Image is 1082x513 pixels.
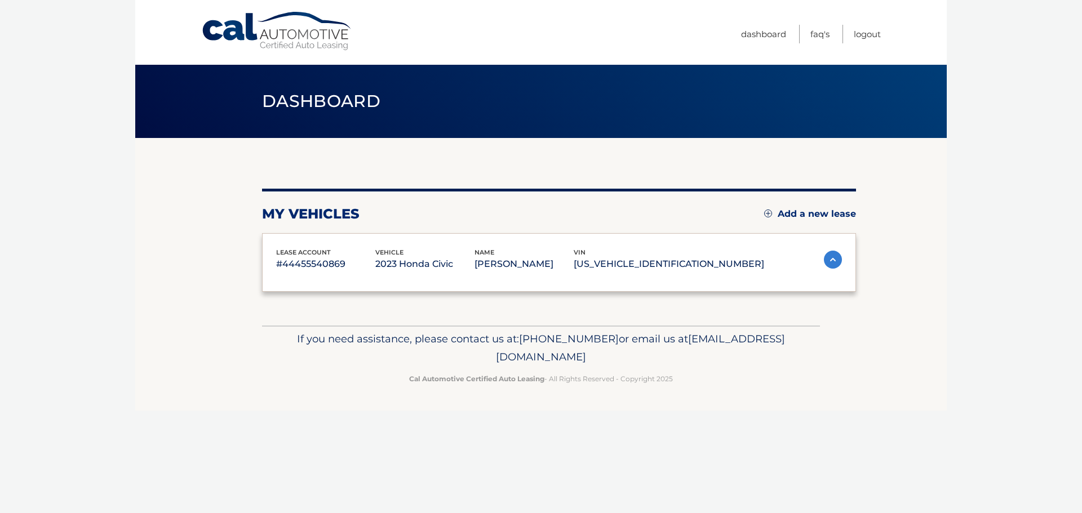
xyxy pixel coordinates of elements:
[854,25,881,43] a: Logout
[764,208,856,220] a: Add a new lease
[269,330,813,366] p: If you need assistance, please contact us at: or email us at
[519,332,619,345] span: [PHONE_NUMBER]
[810,25,830,43] a: FAQ's
[741,25,786,43] a: Dashboard
[262,91,380,111] span: Dashboard
[475,256,574,272] p: [PERSON_NAME]
[409,374,544,383] strong: Cal Automotive Certified Auto Leasing
[475,248,494,256] span: name
[496,332,785,363] span: [EMAIL_ADDRESS][DOMAIN_NAME]
[824,251,842,269] img: accordion-active.svg
[375,256,475,272] p: 2023 Honda Civic
[276,248,331,256] span: lease account
[574,256,764,272] p: [US_VEHICLE_IDENTIFICATION_NUMBER]
[269,373,813,385] p: - All Rights Reserved - Copyright 2025
[262,206,360,222] h2: my vehicles
[201,11,353,51] a: Cal Automotive
[276,256,375,272] p: #44455540869
[574,248,586,256] span: vin
[375,248,403,256] span: vehicle
[764,209,772,217] img: add.svg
